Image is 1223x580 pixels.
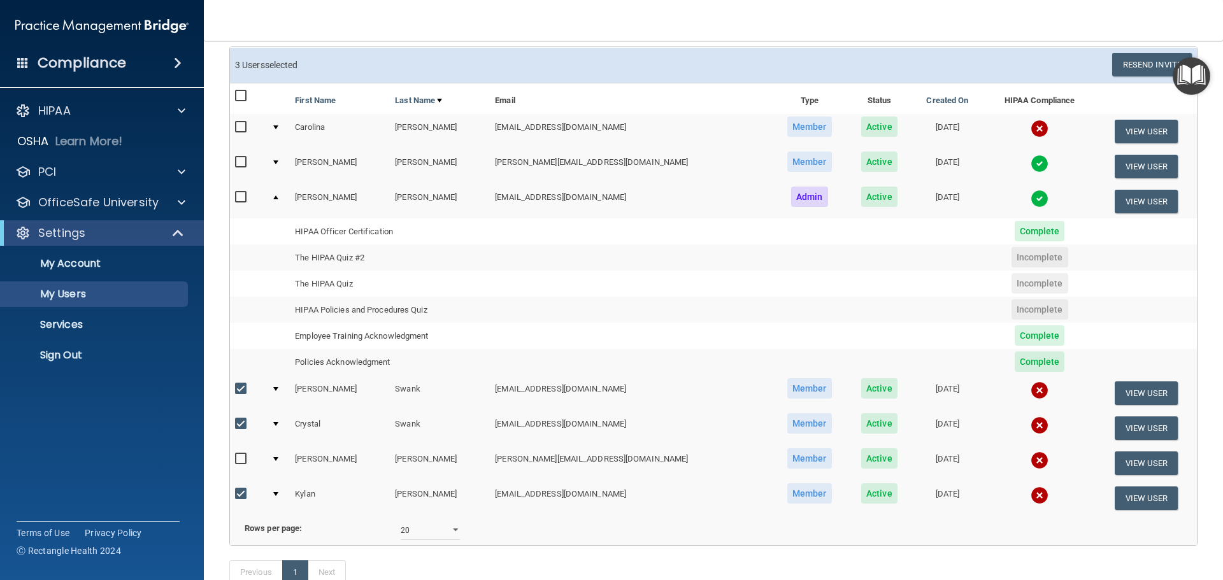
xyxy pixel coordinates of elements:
[912,184,984,218] td: [DATE]
[55,134,123,149] p: Learn More!
[38,195,159,210] p: OfficeSafe University
[1115,190,1178,213] button: View User
[390,481,490,515] td: [PERSON_NAME]
[290,411,390,446] td: Crystal
[1031,416,1048,434] img: cross.ca9f0e7f.svg
[787,152,832,172] span: Member
[8,349,182,362] p: Sign Out
[490,446,771,481] td: [PERSON_NAME][EMAIL_ADDRESS][DOMAIN_NAME]
[15,195,185,210] a: OfficeSafe University
[912,446,984,481] td: [DATE]
[390,114,490,149] td: [PERSON_NAME]
[290,446,390,481] td: [PERSON_NAME]
[38,54,126,72] h4: Compliance
[861,117,898,137] span: Active
[791,187,828,207] span: Admin
[290,218,490,244] td: HIPAA Officer Certification
[787,378,832,399] span: Member
[290,114,390,149] td: Carolina
[390,411,490,446] td: Swank
[290,349,490,375] td: Policies Acknowledgment
[847,83,912,114] th: Status
[1015,221,1065,241] span: Complete
[290,297,490,323] td: HIPAA Policies and Procedures Quiz
[490,481,771,515] td: [EMAIL_ADDRESS][DOMAIN_NAME]
[1112,53,1192,76] button: Resend Invite
[1015,325,1065,346] span: Complete
[861,187,898,207] span: Active
[861,152,898,172] span: Active
[390,446,490,481] td: [PERSON_NAME]
[1115,120,1178,143] button: View User
[295,93,336,108] a: First Name
[38,164,56,180] p: PCI
[1012,247,1068,267] span: Incomplete
[787,483,832,504] span: Member
[8,288,182,301] p: My Users
[983,83,1095,114] th: HIPAA Compliance
[912,114,984,149] td: [DATE]
[15,13,189,39] img: PMB logo
[1031,381,1048,399] img: cross.ca9f0e7f.svg
[290,184,390,218] td: [PERSON_NAME]
[1115,486,1178,510] button: View User
[1012,299,1068,320] span: Incomplete
[912,411,984,446] td: [DATE]
[390,184,490,218] td: [PERSON_NAME]
[290,244,490,271] td: The HIPAA Quiz #2
[912,481,984,515] td: [DATE]
[912,149,984,184] td: [DATE]
[771,83,847,114] th: Type
[290,149,390,184] td: [PERSON_NAME]
[261,60,265,70] span: s
[15,103,185,118] a: HIPAA
[490,83,771,114] th: Email
[861,448,898,469] span: Active
[290,481,390,515] td: Kylan
[290,271,490,297] td: The HIPAA Quiz
[861,378,898,399] span: Active
[245,523,302,533] b: Rows per page:
[912,376,984,411] td: [DATE]
[17,527,69,539] a: Terms of Use
[290,376,390,411] td: [PERSON_NAME]
[1115,155,1178,178] button: View User
[490,411,771,446] td: [EMAIL_ADDRESS][DOMAIN_NAME]
[8,257,182,270] p: My Account
[490,114,771,149] td: [EMAIL_ADDRESS][DOMAIN_NAME]
[1012,273,1068,294] span: Incomplete
[38,103,71,118] p: HIPAA
[490,376,771,411] td: [EMAIL_ADDRESS][DOMAIN_NAME]
[1115,451,1178,475] button: View User
[17,134,49,149] p: OSHA
[1031,120,1048,138] img: cross.ca9f0e7f.svg
[1115,416,1178,440] button: View User
[38,225,85,241] p: Settings
[861,413,898,434] span: Active
[1015,351,1065,372] span: Complete
[787,448,832,469] span: Member
[1115,381,1178,405] button: View User
[1031,190,1048,208] img: tick.e7d51cea.svg
[787,413,832,434] span: Member
[1031,486,1048,504] img: cross.ca9f0e7f.svg
[17,544,121,557] span: Ⓒ Rectangle Health 2024
[290,323,490,349] td: Employee Training Acknowledgment
[395,93,442,108] a: Last Name
[490,184,771,218] td: [EMAIL_ADDRESS][DOMAIN_NAME]
[15,225,185,241] a: Settings
[235,60,704,70] h6: 3 User selected
[787,117,832,137] span: Member
[1173,57,1210,95] button: Open Resource Center
[85,527,142,539] a: Privacy Policy
[390,376,490,411] td: Swank
[926,93,968,108] a: Created On
[490,149,771,184] td: [PERSON_NAME][EMAIL_ADDRESS][DOMAIN_NAME]
[15,164,185,180] a: PCI
[861,483,898,504] span: Active
[1031,155,1048,173] img: tick.e7d51cea.svg
[8,318,182,331] p: Services
[390,149,490,184] td: [PERSON_NAME]
[1031,451,1048,469] img: cross.ca9f0e7f.svg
